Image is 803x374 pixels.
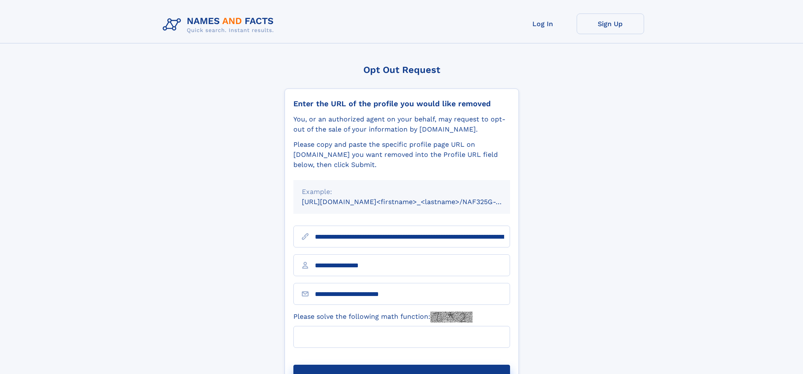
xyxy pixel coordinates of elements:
div: Opt Out Request [285,65,519,75]
label: Please solve the following math function: [293,312,473,323]
div: You, or an authorized agent on your behalf, may request to opt-out of the sale of your informatio... [293,114,510,135]
img: Logo Names and Facts [159,13,281,36]
small: [URL][DOMAIN_NAME]<firstname>_<lastname>/NAF325G-xxxxxxxx [302,198,526,206]
a: Sign Up [577,13,644,34]
div: Example: [302,187,502,197]
div: Enter the URL of the profile you would like removed [293,99,510,108]
a: Log In [509,13,577,34]
div: Please copy and paste the specific profile page URL on [DOMAIN_NAME] you want removed into the Pr... [293,140,510,170]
